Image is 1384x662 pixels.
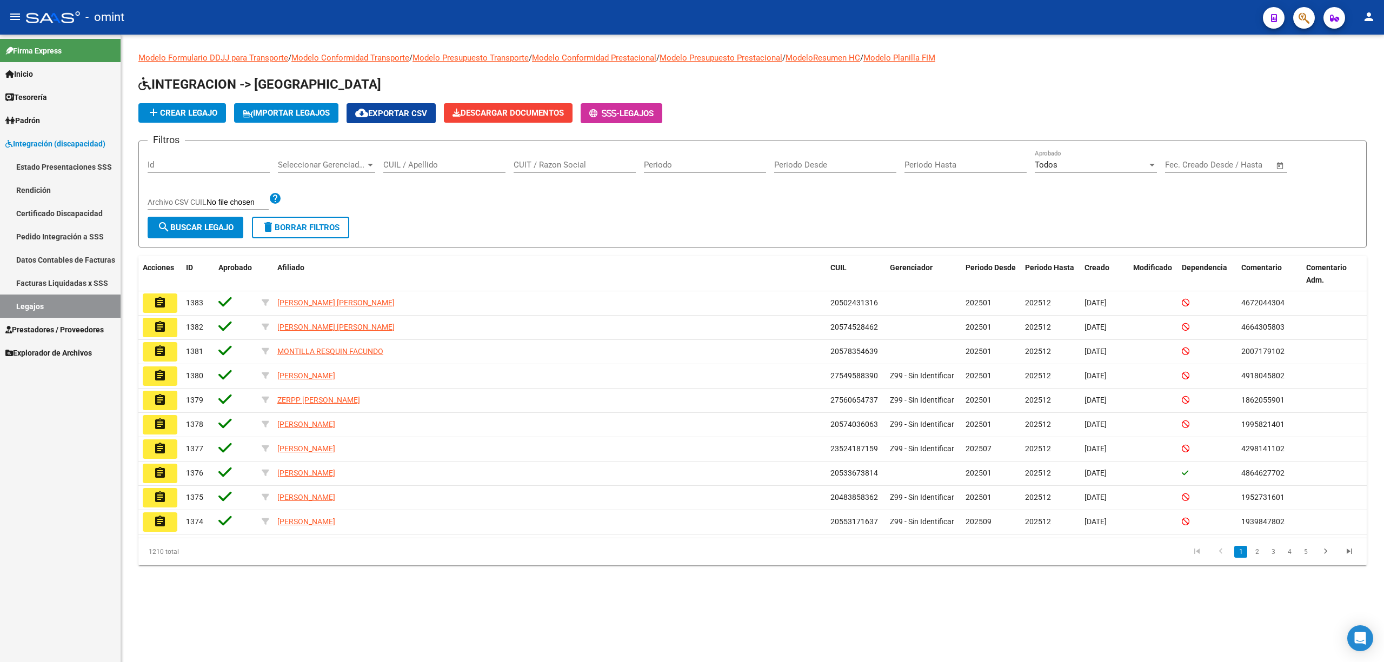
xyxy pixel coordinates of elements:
a: Modelo Conformidad Prestacional [532,53,656,63]
span: 1376 [186,469,203,477]
span: 202512 [1025,323,1051,331]
span: Prestadores / Proveedores [5,324,104,336]
span: 202512 [1025,347,1051,356]
span: 1939847802 [1241,517,1285,526]
span: Integración (discapacidad) [5,138,105,150]
mat-icon: assignment [154,418,167,431]
span: 202501 [966,420,992,429]
datatable-header-cell: CUIL [826,256,886,292]
mat-icon: assignment [154,491,167,504]
span: 1380 [186,371,203,380]
span: [PERSON_NAME] [277,420,335,429]
span: [DATE] [1084,298,1107,307]
span: MONTILLA RESQUIN FACUNDO [277,347,383,356]
span: Explorador de Archivos [5,347,92,359]
a: 1 [1234,546,1247,558]
button: Open calendar [1274,159,1287,172]
mat-icon: assignment [154,320,167,333]
span: Buscar Legajo [157,223,234,232]
div: Open Intercom Messenger [1347,625,1373,651]
span: 1382 [186,323,203,331]
span: 4918045802 [1241,371,1285,380]
span: [PERSON_NAME] [277,469,335,477]
span: Tesorería [5,91,47,103]
span: 202512 [1025,493,1051,501]
span: 202501 [966,298,992,307]
mat-icon: menu [9,10,22,23]
mat-icon: delete [262,220,275,233]
button: Crear Legajo [138,103,226,123]
span: 1379 [186,396,203,404]
span: Comentario Adm. [1306,263,1347,284]
input: Fecha inicio [1165,160,1209,170]
a: go to next page [1315,546,1336,558]
datatable-header-cell: Gerenciador [886,256,961,292]
span: Comentario [1241,263,1282,272]
span: Gerenciador [890,263,933,272]
button: IMPORTAR LEGAJOS [234,103,338,123]
span: Firma Express [5,45,62,57]
span: 1381 [186,347,203,356]
datatable-header-cell: Modificado [1129,256,1177,292]
span: Borrar Filtros [262,223,340,232]
span: Acciones [143,263,174,272]
span: Exportar CSV [355,109,427,118]
span: 202507 [966,444,992,453]
mat-icon: cloud_download [355,106,368,119]
span: 202501 [966,371,992,380]
a: Modelo Presupuesto Prestacional [660,53,782,63]
span: [DATE] [1084,371,1107,380]
span: [DATE] [1084,444,1107,453]
span: [DATE] [1084,493,1107,501]
mat-icon: search [157,220,170,233]
span: 202501 [966,323,992,331]
span: Periodo Hasta [1025,263,1074,272]
span: 1995821401 [1241,420,1285,429]
span: [DATE] [1084,469,1107,477]
span: Seleccionar Gerenciador [278,160,365,170]
span: 27549588390 [830,371,878,380]
span: Aprobado [218,263,252,272]
mat-icon: assignment [154,369,167,382]
span: 4664305803 [1241,323,1285,331]
span: Z99 - Sin Identificar [890,493,954,501]
li: page 2 [1249,543,1265,561]
span: Z99 - Sin Identificar [890,396,954,404]
mat-icon: assignment [154,442,167,455]
span: Dependencia [1182,263,1227,272]
li: page 1 [1233,543,1249,561]
span: 1374 [186,517,203,526]
a: ModeloResumen HC [786,53,860,63]
span: CUIL [830,263,847,272]
a: 4 [1283,546,1296,558]
div: 1210 total [138,538,382,565]
span: [PERSON_NAME] [PERSON_NAME] [277,323,395,331]
a: 2 [1250,546,1263,558]
a: 5 [1299,546,1312,558]
span: 202512 [1025,298,1051,307]
span: Afiliado [277,263,304,272]
mat-icon: person [1362,10,1375,23]
span: [DATE] [1084,420,1107,429]
mat-icon: assignment [154,515,167,528]
mat-icon: assignment [154,393,167,406]
a: Modelo Conformidad Transporte [291,53,409,63]
input: Archivo CSV CUIL [207,198,269,208]
button: Buscar Legajo [148,217,243,238]
span: Modificado [1133,263,1172,272]
a: go to first page [1187,546,1207,558]
span: ZERPP [PERSON_NAME] [277,396,360,404]
span: [PERSON_NAME] [277,444,335,453]
button: Borrar Filtros [252,217,349,238]
span: 202501 [966,493,992,501]
span: Z99 - Sin Identificar [890,517,954,526]
span: 202509 [966,517,992,526]
datatable-header-cell: Periodo Hasta [1021,256,1080,292]
button: Descargar Documentos [444,103,573,123]
span: 202512 [1025,371,1051,380]
datatable-header-cell: Dependencia [1177,256,1237,292]
span: 2007179102 [1241,347,1285,356]
span: Periodo Desde [966,263,1016,272]
span: 1383 [186,298,203,307]
span: Inicio [5,68,33,80]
